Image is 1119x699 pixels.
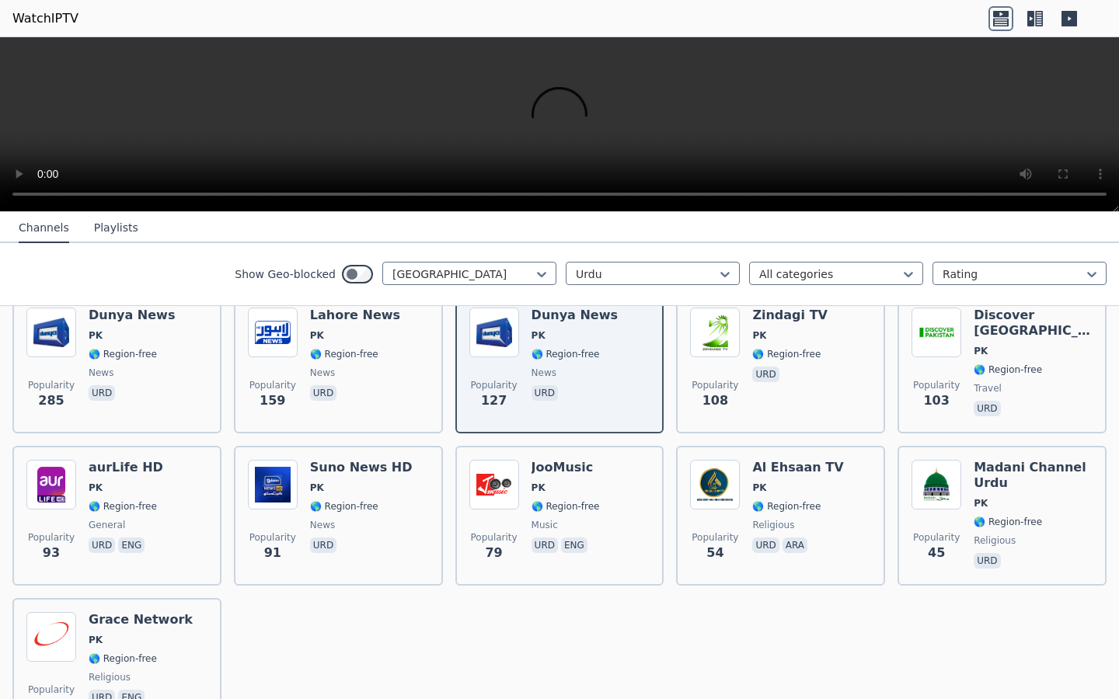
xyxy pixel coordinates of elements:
[752,537,779,553] p: urd
[532,519,558,531] span: music
[974,363,1042,376] span: 🌎 Region-free
[118,537,145,553] p: eng
[89,308,175,323] h6: Dunya News
[974,553,1000,569] p: urd
[974,308,1093,339] h6: Discover [GEOGRAPHIC_DATA]
[89,460,163,475] h6: aurLife HD
[469,308,519,357] img: Dunya News
[248,308,298,357] img: Lahore News
[706,544,723,562] span: 54
[260,391,285,410] span: 159
[485,544,502,562] span: 79
[310,348,378,360] span: 🌎 Region-free
[264,544,281,562] span: 91
[38,391,64,410] span: 285
[471,379,518,391] span: Popularity
[249,531,296,544] span: Popularity
[89,652,157,665] span: 🌎 Region-free
[89,634,103,646] span: PK
[28,683,75,696] span: Popularity
[974,497,988,509] span: PK
[89,500,157,513] span: 🌎 Region-free
[928,544,945,562] span: 45
[89,329,103,342] span: PK
[19,214,69,243] button: Channels
[974,460,1093,491] h6: Madani Channel Urdu
[702,391,728,410] span: 108
[310,329,324,342] span: PK
[469,460,519,509] img: JooMusic
[974,345,988,357] span: PK
[28,531,75,544] span: Popularity
[912,308,961,357] img: Discover Pakistan
[89,367,113,379] span: news
[974,401,1000,416] p: urd
[310,385,336,401] p: urd
[532,308,618,323] h6: Dunya News
[94,214,138,243] button: Playlists
[752,460,843,475] h6: Al Ehsaan TV
[923,391,949,410] span: 103
[89,385,115,401] p: urd
[690,308,740,357] img: Zindagi TV
[692,531,738,544] span: Popularity
[561,537,587,553] p: eng
[532,500,600,513] span: 🌎 Region-free
[692,379,738,391] span: Popularity
[974,516,1042,528] span: 🌎 Region-free
[12,9,78,28] a: WatchIPTV
[532,367,556,379] span: news
[235,266,336,282] label: Show Geo-blocked
[532,460,600,475] h6: JooMusic
[752,308,828,323] h6: Zindagi TV
[310,460,413,475] h6: Suno News HD
[89,482,103,494] span: PK
[532,385,558,401] p: urd
[89,348,157,360] span: 🌎 Region-free
[913,379,960,391] span: Popularity
[471,531,518,544] span: Popularity
[752,348,821,360] span: 🌎 Region-free
[752,329,766,342] span: PK
[974,534,1016,547] span: religious
[89,519,125,531] span: general
[532,348,600,360] span: 🌎 Region-free
[481,391,507,410] span: 127
[690,460,740,509] img: Al Ehsaan TV
[310,482,324,494] span: PK
[310,367,335,379] span: news
[26,460,76,509] img: aurLife HD
[974,382,1002,395] span: travel
[28,379,75,391] span: Popularity
[783,537,807,553] p: ara
[310,537,336,553] p: urd
[752,500,821,513] span: 🌎 Region-free
[310,500,378,513] span: 🌎 Region-free
[26,612,76,662] img: Grace Network
[310,308,400,323] h6: Lahore News
[913,531,960,544] span: Popularity
[532,537,558,553] p: urd
[912,460,961,509] img: Madani Channel Urdu
[89,671,131,683] span: religious
[89,537,115,553] p: urd
[89,612,193,628] h6: Grace Network
[752,367,779,382] p: urd
[43,544,60,562] span: 93
[532,329,546,342] span: PK
[752,482,766,494] span: PK
[26,308,76,357] img: Dunya News
[248,460,298,509] img: Suno News HD
[310,519,335,531] span: news
[532,482,546,494] span: PK
[752,519,794,531] span: religious
[249,379,296,391] span: Popularity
